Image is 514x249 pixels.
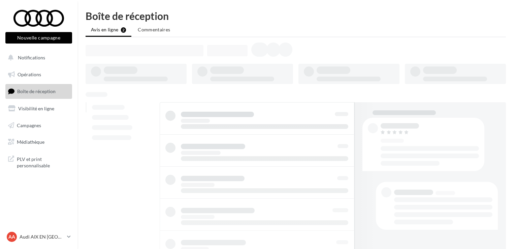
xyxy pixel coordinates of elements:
p: Audi AIX EN [GEOGRAPHIC_DATA] [20,233,64,240]
span: Boîte de réception [17,88,56,94]
button: Nouvelle campagne [5,32,72,44]
span: Commentaires [138,27,170,32]
a: PLV et print personnalisable [4,152,73,172]
div: Boîte de réception [86,11,506,21]
a: Médiathèque [4,135,73,149]
a: Boîte de réception [4,84,73,99]
a: Visibilité en ligne [4,102,73,116]
a: Opérations [4,67,73,82]
span: AA [8,233,15,240]
a: Campagnes [4,118,73,133]
span: Médiathèque [17,139,44,145]
span: Opérations [18,72,41,77]
button: Notifications [4,51,71,65]
a: AA Audi AIX EN [GEOGRAPHIC_DATA] [5,230,72,243]
span: PLV et print personnalisable [17,155,69,169]
span: Visibilité en ligne [18,106,54,111]
span: Campagnes [17,122,41,128]
span: Notifications [18,55,45,60]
